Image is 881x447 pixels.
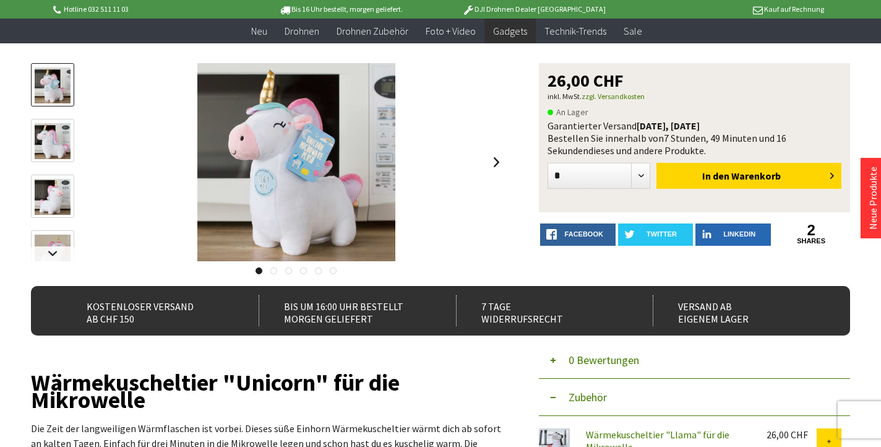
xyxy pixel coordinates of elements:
p: Kauf auf Rechnung [630,2,823,17]
a: zzgl. Versandkosten [582,92,645,101]
span: An Lager [548,105,588,119]
img: Vorschau: Wärmekuscheltier "Unicorn" für die Mikrowelle [35,67,71,103]
a: Neu [243,19,276,44]
div: Kostenloser Versand ab CHF 150 [62,295,235,326]
span: Warenkorb [731,170,781,182]
span: Technik-Trends [544,25,606,37]
a: Drohnen [276,19,328,44]
div: 26,00 CHF [767,428,817,441]
b: [DATE], [DATE] [637,119,700,132]
span: In den [702,170,729,182]
p: inkl. MwSt. [548,89,841,104]
a: LinkedIn [695,223,771,246]
a: Foto + Video [417,19,484,44]
span: Drohnen [285,25,319,37]
span: Neu [251,25,267,37]
a: Sale [615,19,651,44]
img: Wärmekuscheltier "Unicorn" für die Mikrowelle [197,63,395,261]
span: Drohnen Zubehör [337,25,408,37]
div: Versand ab eigenem Lager [653,295,826,326]
a: twitter [618,223,694,246]
p: Hotline 032 511 11 03 [51,2,244,17]
span: 26,00 CHF [548,72,624,89]
a: 2 [773,223,849,237]
p: DJI Drohnen Dealer [GEOGRAPHIC_DATA] [437,2,630,17]
p: Bis 16 Uhr bestellt, morgen geliefert. [244,2,437,17]
button: In den Warenkorb [656,163,841,189]
a: Technik-Trends [536,19,615,44]
div: 7 Tage Widerrufsrecht [456,295,629,326]
span: twitter [647,230,677,238]
a: Drohnen Zubehör [328,19,417,44]
span: Foto + Video [426,25,476,37]
button: Zubehör [539,379,850,416]
div: Garantierter Versand Bestellen Sie innerhalb von dieses und andere Produkte. [548,119,841,157]
div: Bis um 16:00 Uhr bestellt Morgen geliefert [259,295,432,326]
h1: Wärmekuscheltier "Unicorn" für die Mikrowelle [31,374,506,409]
a: shares [773,237,849,245]
span: 7 Stunden, 49 Minuten und 16 Sekunden [548,132,786,157]
button: 0 Bewertungen [539,342,850,379]
a: Neue Produkte [867,167,879,230]
span: Gadgets [493,25,527,37]
a: Gadgets [484,19,536,44]
span: facebook [565,230,603,238]
a: facebook [540,223,616,246]
span: Sale [624,25,642,37]
span: LinkedIn [723,230,755,238]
